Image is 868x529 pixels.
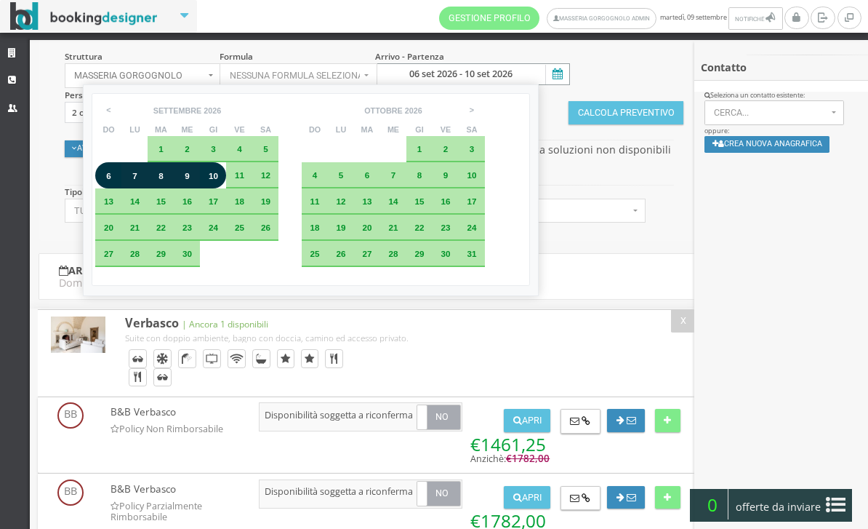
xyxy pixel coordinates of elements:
[362,223,371,232] span: 20
[185,171,190,180] span: 9
[441,249,450,258] span: 30
[153,106,202,116] div: settembre
[388,249,398,258] span: 28
[158,144,164,154] span: 1
[237,144,242,154] span: 4
[209,223,218,232] span: 24
[704,91,859,100] div: Seleziona un contatto esistente:
[433,123,459,136] th: ve
[439,7,539,30] a: Gestione Profilo
[95,123,121,136] th: do
[441,196,450,206] span: 16
[336,249,345,258] span: 26
[364,106,403,116] div: ottobre
[104,249,113,258] span: 27
[261,223,270,232] span: 26
[174,123,200,136] th: me
[209,196,218,206] span: 17
[261,170,270,180] span: 12
[414,249,424,258] span: 29
[156,223,166,232] span: 22
[439,7,784,30] span: martedì, 09 settembre
[467,249,476,258] span: 31
[728,7,782,30] button: Notifiche
[209,171,218,180] span: 10
[467,196,476,206] span: 17
[235,196,244,206] span: 18
[405,106,422,116] div: 2026
[130,196,140,206] span: 14
[388,196,398,206] span: 14
[354,123,380,136] th: ma
[417,170,422,180] span: 8
[148,123,174,136] th: ma
[467,170,476,180] span: 10
[252,123,278,136] th: sa
[211,144,216,154] span: 3
[328,123,354,136] th: lu
[362,196,371,206] span: 13
[406,123,433,136] th: gi
[263,144,268,154] span: 5
[182,196,192,206] span: 16
[336,196,345,206] span: 12
[414,223,424,232] span: 22
[731,496,826,519] span: offerte da inviare
[470,144,475,154] span: 3
[459,123,485,136] th: sa
[414,196,424,206] span: 15
[391,170,396,180] span: 7
[380,123,406,136] th: me
[443,144,449,154] span: 2
[417,144,422,154] span: 1
[467,223,476,232] span: 24
[185,144,190,154] span: 2
[130,223,140,232] span: 21
[156,196,166,206] span: 15
[547,8,656,29] a: Masseria Gorgognolo Admin
[336,223,345,232] span: 19
[235,170,244,180] span: 11
[130,249,140,258] span: 28
[362,249,371,258] span: 27
[310,249,319,258] span: 25
[204,106,221,116] div: 2026
[704,100,845,125] button: Cerca...
[310,223,319,232] span: 18
[200,123,226,136] th: gi
[714,108,827,118] span: Cerca...
[365,170,370,180] span: 6
[158,171,164,180] span: 8
[704,136,830,153] button: Crea nuova anagrafica
[443,170,449,180] span: 9
[302,123,328,136] th: do
[10,2,158,31] img: BookingDesigner.com
[235,223,244,232] span: 25
[441,223,450,232] span: 23
[339,170,344,180] span: 5
[261,196,270,206] span: 19
[694,91,868,162] div: oppure:
[226,123,252,136] th: ve
[132,171,137,180] span: 7
[104,196,113,206] span: 13
[104,223,113,232] span: 20
[462,99,482,121] span: >
[106,171,111,180] span: 6
[182,249,192,258] span: 30
[121,123,148,136] th: lu
[696,489,728,520] span: 0
[182,223,192,232] span: 23
[313,170,318,180] span: 4
[156,249,166,258] span: 29
[388,223,398,232] span: 21
[99,99,119,121] span: <
[310,196,319,206] span: 11
[701,60,747,74] b: Contatto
